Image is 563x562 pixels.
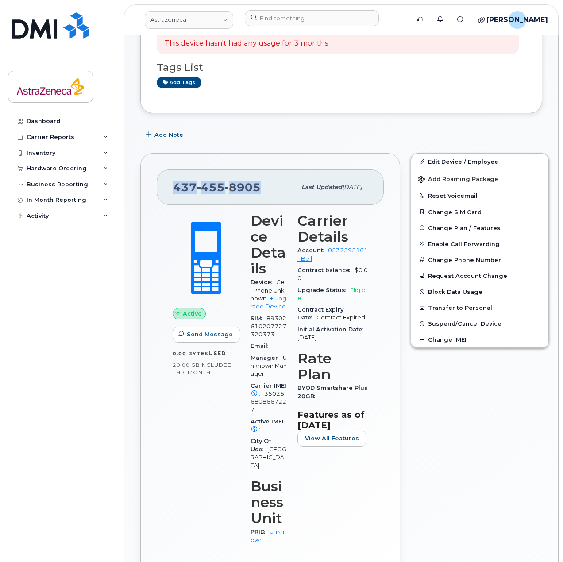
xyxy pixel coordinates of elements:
[428,320,501,327] span: Suspend/Cancel Device
[251,354,287,377] span: Unknown Manager
[173,181,261,194] span: 437
[411,316,548,331] button: Suspend/Cancel Device
[316,314,365,321] span: Contract Expired
[428,240,500,247] span: Enable Call Forwarding
[173,362,200,368] span: 20.00 GB
[411,204,548,220] button: Change SIM Card
[297,431,366,447] button: View All Features
[297,306,343,321] span: Contract Expiry Date
[411,236,548,252] button: Enable Call Forwarding
[301,184,342,190] span: Last updated
[251,528,284,543] a: Unknown
[251,390,286,413] span: 350266808667227
[264,426,270,433] span: —
[342,184,362,190] span: [DATE]
[251,343,272,349] span: Email
[251,528,270,535] span: PRID
[411,154,548,169] a: Edit Device / Employee
[418,176,498,184] span: Add Roaming Package
[305,434,359,443] span: View All Features
[183,309,202,318] span: Active
[297,287,350,293] span: Upgrade Status
[187,330,233,339] span: Send Message
[251,354,283,361] span: Manager
[251,213,287,277] h3: Device Details
[297,350,368,382] h3: Rate Plan
[145,11,233,29] a: Astrazeneca
[157,77,201,88] a: Add tags
[472,11,501,29] div: Quicklinks
[208,350,226,357] span: used
[272,343,278,349] span: —
[165,38,328,49] p: This device hasn't had any usage for 3 months
[411,300,548,316] button: Transfer to Personal
[251,446,286,469] span: [GEOGRAPHIC_DATA]
[297,213,368,245] h3: Carrier Details
[411,268,548,284] button: Request Account Change
[140,127,191,142] button: Add Note
[197,181,225,194] span: 455
[297,287,367,301] span: Eligible
[245,10,379,26] input: Find something...
[297,409,368,431] h3: Features as of [DATE]
[297,385,368,399] span: BYOD Smartshare Plus 20GB
[157,62,526,73] h3: Tags List
[297,267,355,273] span: Contract balance
[411,252,548,268] button: Change Phone Number
[411,284,548,300] button: Block Data Usage
[251,315,286,338] span: 89302610207727320373
[428,224,501,231] span: Change Plan / Features
[251,279,286,302] span: Cell Phone Unknown
[411,188,548,204] button: Reset Voicemail
[297,326,367,333] span: Initial Activation Date
[297,334,316,341] span: [DATE]
[411,331,548,347] button: Change IMEI
[251,315,266,322] span: SIM
[225,181,261,194] span: 8905
[502,11,542,29] div: Jamal Abdi
[251,478,287,526] h3: Business Unit
[173,327,240,343] button: Send Message
[173,362,232,376] span: included this month
[251,382,286,397] span: Carrier IMEI
[173,350,208,357] span: 0.00 Bytes
[251,438,271,452] span: City Of Use
[154,131,183,139] span: Add Note
[411,169,548,188] button: Add Roaming Package
[411,220,548,236] button: Change Plan / Features
[297,247,328,254] span: Account
[251,279,276,285] span: Device
[297,247,368,262] a: 0532595161 - Bell
[486,15,548,25] span: [PERSON_NAME]
[251,418,284,433] span: Active IMEI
